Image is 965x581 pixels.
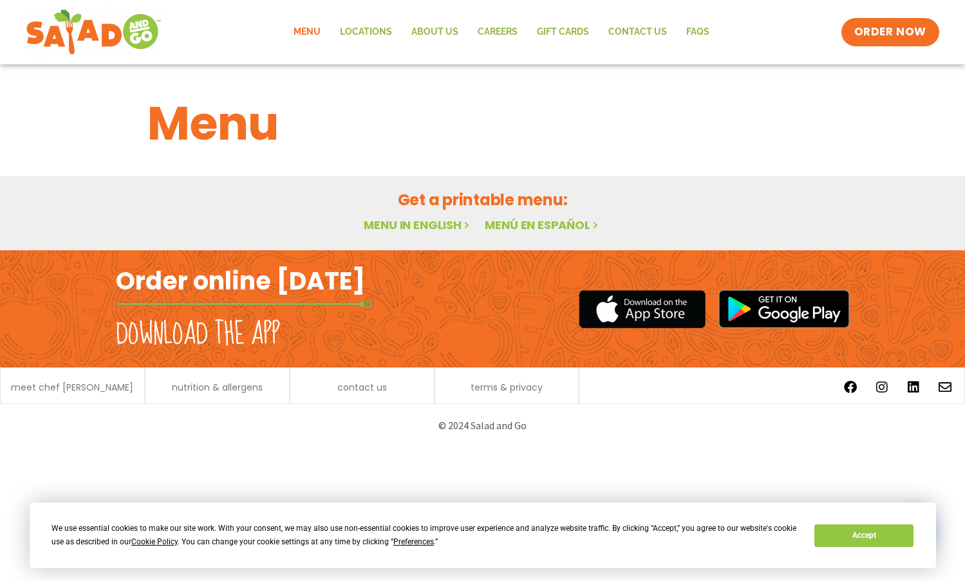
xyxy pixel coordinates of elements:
a: FAQs [677,17,719,47]
a: meet chef [PERSON_NAME] [11,383,133,392]
div: Cookie Consent Prompt [30,503,936,568]
a: contact us [337,383,387,392]
div: We use essential cookies to make our site work. With your consent, we may also use non-essential ... [52,522,799,549]
a: Locations [330,17,402,47]
img: google_play [718,290,850,328]
nav: Menu [284,17,719,47]
span: Cookie Policy [131,537,178,546]
a: Menú en español [485,217,601,233]
a: Menu in English [364,217,472,233]
img: fork [116,300,373,308]
button: Accept [814,524,913,547]
h2: Order online [DATE] [116,265,365,297]
p: © 2024 Salad and Go [122,417,843,434]
a: Careers [468,17,527,47]
a: GIFT CARDS [527,17,599,47]
a: About Us [402,17,468,47]
span: ORDER NOW [854,24,926,40]
h1: Menu [147,89,818,158]
h2: Download the app [116,317,280,353]
img: appstore [579,288,706,330]
a: Menu [284,17,330,47]
a: Contact Us [599,17,677,47]
a: nutrition & allergens [172,383,263,392]
a: terms & privacy [471,383,543,392]
h2: Get a printable menu: [147,189,818,211]
span: Preferences [393,537,434,546]
a: ORDER NOW [841,18,939,46]
img: new-SAG-logo-768×292 [26,6,162,58]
